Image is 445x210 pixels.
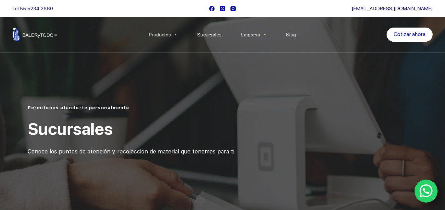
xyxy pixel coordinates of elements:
[28,119,113,139] span: Sucursales
[220,6,225,11] a: X (Twitter)
[20,6,53,11] a: 55 5234 2660
[352,6,433,11] a: [EMAIL_ADDRESS][DOMAIN_NAME]
[12,28,57,41] img: Balerytodo
[28,105,129,110] span: Permítenos atenderte personalmente
[28,148,234,155] span: Conoce los puntos de atención y recolección de material que tenemos para ti
[230,6,236,11] a: Instagram
[387,28,433,42] a: Cotizar ahora
[209,6,215,11] a: Facebook
[12,6,53,11] span: Tel.
[415,180,438,203] a: WhatsApp
[139,17,306,52] nav: Menu Principal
